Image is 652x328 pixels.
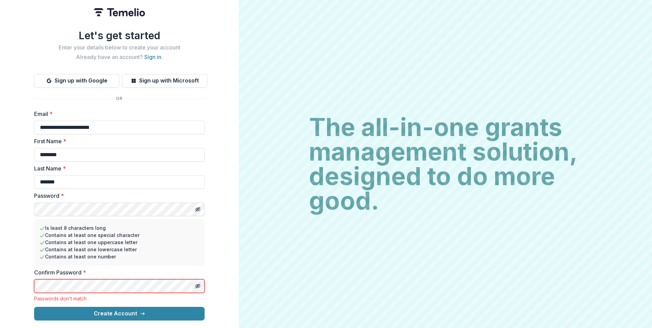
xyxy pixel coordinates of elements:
label: Confirm Password [34,268,201,277]
li: Contains at least one number [40,253,199,260]
h1: Let's get started [34,29,205,42]
h2: Enter your details below to create your account [34,44,205,51]
h2: Already have an account? . [34,54,205,60]
button: Toggle password visibility [192,281,203,292]
img: Temelio [94,8,145,16]
label: First Name [34,137,201,145]
button: Sign up with Microsoft [122,74,207,88]
button: Toggle password visibility [192,204,203,215]
button: Create Account [34,307,205,320]
li: Contains at least one special character [40,232,199,239]
div: Passwords don't match [34,296,205,301]
li: Contains at least one lowercase letter [40,246,199,253]
label: Password [34,192,201,200]
label: Last Name [34,164,201,173]
li: Is least 8 characters long [40,224,199,232]
button: Sign up with Google [34,74,119,88]
a: Sign in [144,54,161,60]
li: Contains at least one uppercase letter [40,239,199,246]
label: Email [34,110,201,118]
